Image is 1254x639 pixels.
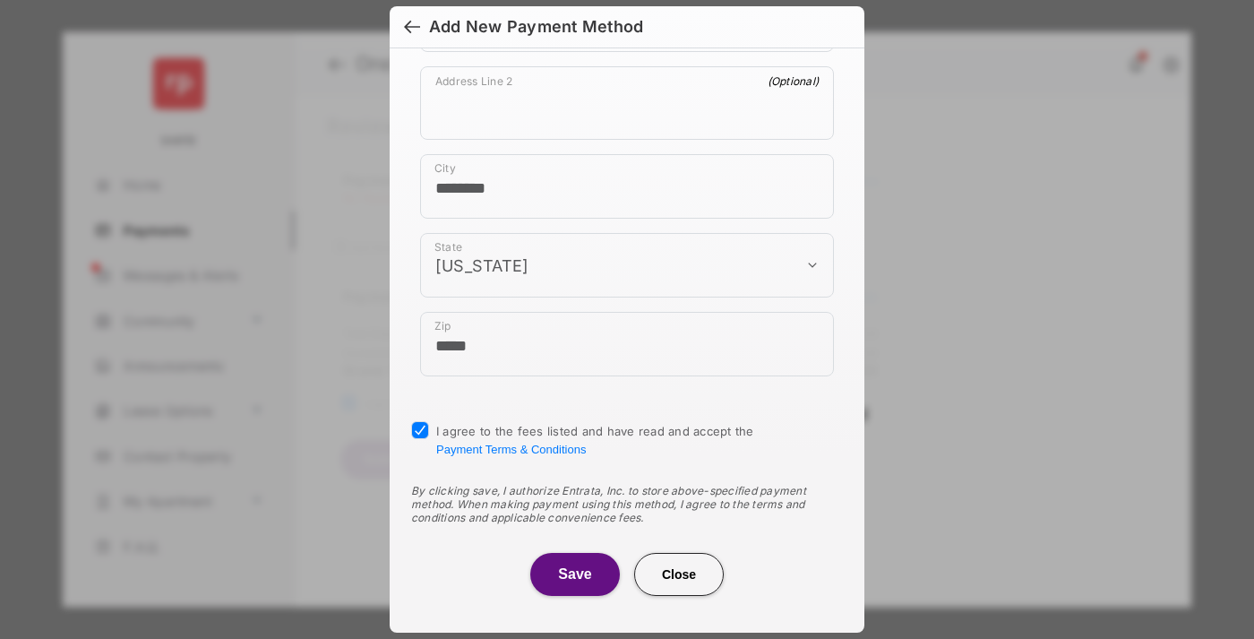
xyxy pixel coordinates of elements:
button: I agree to the fees listed and have read and accept the [436,443,586,456]
div: payment_method_screening[postal_addresses][postalCode] [420,312,834,376]
div: Add New Payment Method [429,17,643,37]
button: Close [634,553,724,596]
div: payment_method_screening[postal_addresses][locality] [420,154,834,219]
span: I agree to the fees listed and have read and accept the [436,424,754,456]
button: Save [530,553,620,596]
div: payment_method_screening[postal_addresses][addressLine2] [420,66,834,140]
div: payment_method_screening[postal_addresses][administrativeArea] [420,233,834,298]
div: By clicking save, I authorize Entrata, Inc. to store above-specified payment method. When making ... [411,484,843,524]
